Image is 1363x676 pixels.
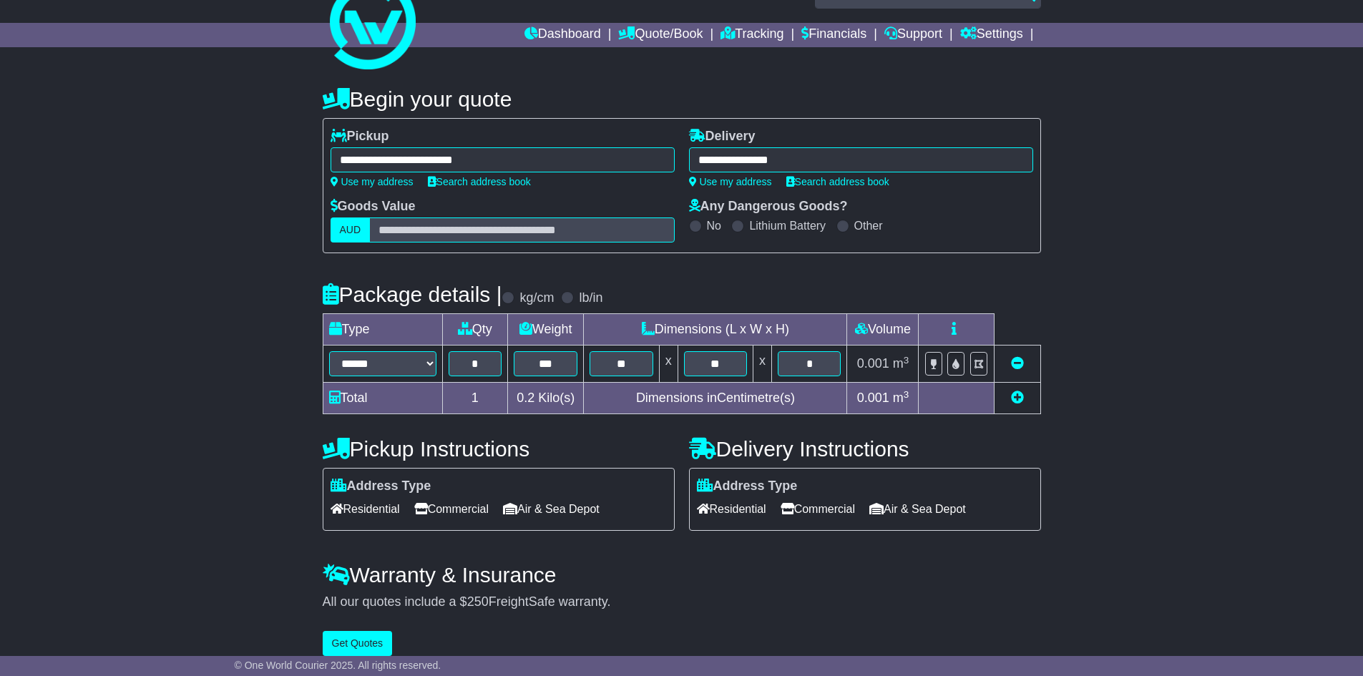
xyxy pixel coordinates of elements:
[323,594,1041,610] div: All our quotes include a $ FreightSafe warranty.
[235,660,441,671] span: © One World Courier 2025. All rights reserved.
[331,176,414,187] a: Use my address
[442,383,508,414] td: 1
[323,437,675,461] h4: Pickup Instructions
[689,176,772,187] a: Use my address
[893,356,909,371] span: m
[331,199,416,215] label: Goods Value
[801,23,866,47] a: Financials
[414,498,489,520] span: Commercial
[524,23,601,47] a: Dashboard
[904,389,909,400] sup: 3
[869,498,966,520] span: Air & Sea Depot
[331,479,431,494] label: Address Type
[884,23,942,47] a: Support
[1011,391,1024,405] a: Add new item
[689,199,848,215] label: Any Dangerous Goods?
[467,594,489,609] span: 250
[323,563,1041,587] h4: Warranty & Insurance
[323,283,502,306] h4: Package details |
[904,355,909,366] sup: 3
[508,383,584,414] td: Kilo(s)
[508,314,584,346] td: Weight
[331,498,400,520] span: Residential
[689,129,756,144] label: Delivery
[854,219,883,232] label: Other
[893,391,909,405] span: m
[323,383,442,414] td: Total
[442,314,508,346] td: Qty
[331,129,389,144] label: Pickup
[428,176,531,187] a: Search address book
[697,479,798,494] label: Address Type
[857,356,889,371] span: 0.001
[781,498,855,520] span: Commercial
[847,314,919,346] td: Volume
[323,87,1041,111] h4: Begin your quote
[579,290,602,306] label: lb/in
[503,498,600,520] span: Air & Sea Depot
[1011,356,1024,371] a: Remove this item
[519,290,554,306] label: kg/cm
[584,383,847,414] td: Dimensions in Centimetre(s)
[697,498,766,520] span: Residential
[786,176,889,187] a: Search address book
[707,219,721,232] label: No
[323,314,442,346] td: Type
[618,23,703,47] a: Quote/Book
[749,219,826,232] label: Lithium Battery
[857,391,889,405] span: 0.001
[331,217,371,243] label: AUD
[689,437,1041,461] h4: Delivery Instructions
[960,23,1023,47] a: Settings
[753,346,772,383] td: x
[517,391,534,405] span: 0.2
[584,314,847,346] td: Dimensions (L x W x H)
[720,23,783,47] a: Tracking
[323,631,393,656] button: Get Quotes
[659,346,678,383] td: x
